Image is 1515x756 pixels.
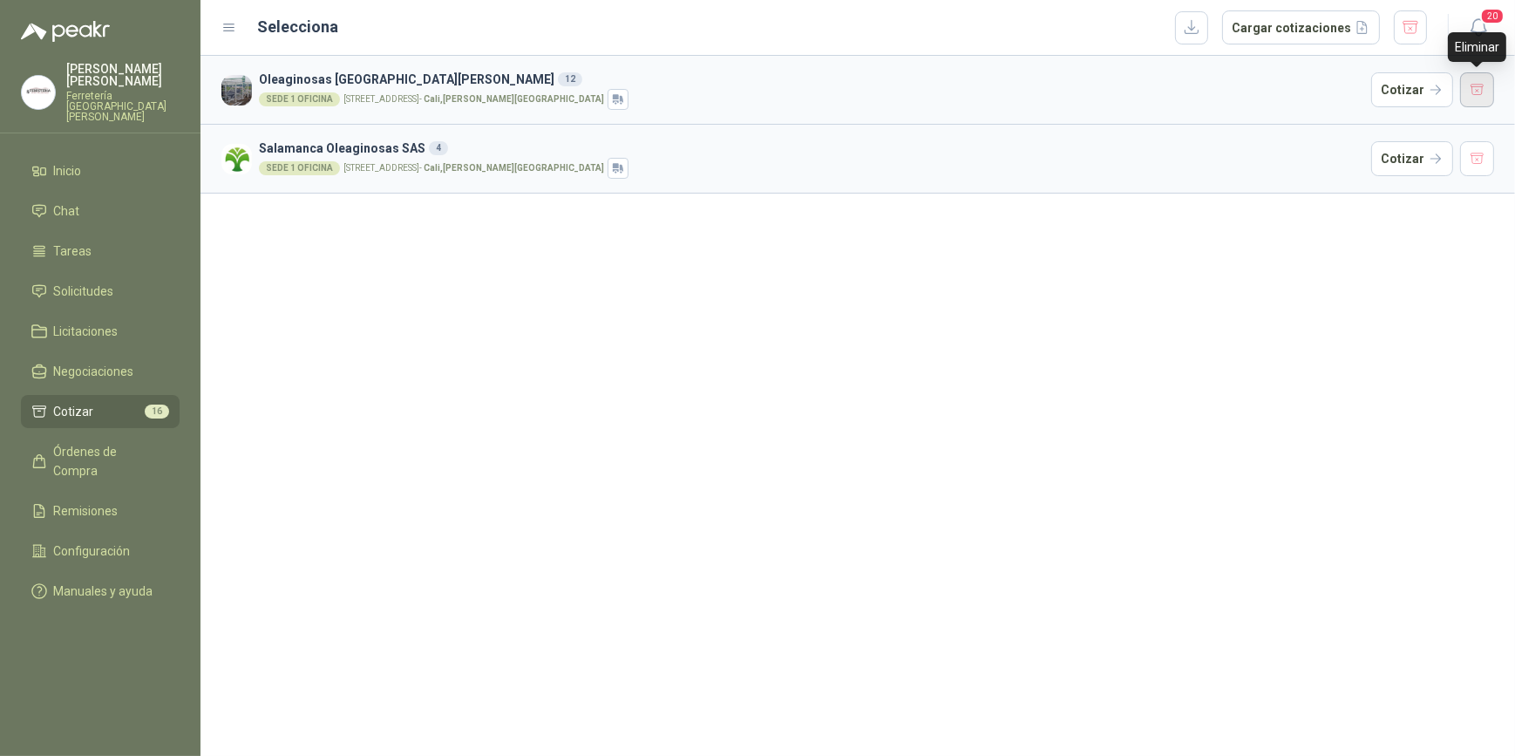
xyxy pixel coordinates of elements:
[145,405,169,419] span: 16
[21,494,180,528] a: Remisiones
[54,161,82,180] span: Inicio
[21,355,180,388] a: Negociaciones
[54,402,94,421] span: Cotizar
[21,154,180,187] a: Inicio
[54,501,119,521] span: Remisiones
[21,395,180,428] a: Cotizar16
[21,535,180,568] a: Configuración
[259,161,340,175] div: SEDE 1 OFICINA
[1371,141,1453,176] button: Cotizar
[1222,10,1380,45] button: Cargar cotizaciones
[21,275,180,308] a: Solicitudes
[21,194,180,228] a: Chat
[558,72,582,86] div: 12
[258,15,339,39] h2: Selecciona
[221,75,252,106] img: Company Logo
[54,541,131,561] span: Configuración
[343,164,604,173] p: [STREET_ADDRESS] -
[343,95,604,104] p: [STREET_ADDRESS] -
[21,315,180,348] a: Licitaciones
[424,94,604,104] strong: Cali , [PERSON_NAME][GEOGRAPHIC_DATA]
[22,76,55,109] img: Company Logo
[259,70,1364,89] h3: Oleaginosas [GEOGRAPHIC_DATA][PERSON_NAME]
[259,92,340,106] div: SEDE 1 OFICINA
[1480,8,1505,24] span: 20
[54,322,119,341] span: Licitaciones
[1463,12,1494,44] button: 20
[21,575,180,608] a: Manuales y ayuda
[424,163,604,173] strong: Cali , [PERSON_NAME][GEOGRAPHIC_DATA]
[54,442,163,480] span: Órdenes de Compra
[54,242,92,261] span: Tareas
[54,582,153,601] span: Manuales y ayuda
[429,141,448,155] div: 4
[54,362,134,381] span: Negociaciones
[21,435,180,487] a: Órdenes de Compra
[54,282,114,301] span: Solicitudes
[21,235,180,268] a: Tareas
[221,144,252,174] img: Company Logo
[54,201,80,221] span: Chat
[1371,72,1453,107] button: Cotizar
[66,63,180,87] p: [PERSON_NAME] [PERSON_NAME]
[21,21,110,42] img: Logo peakr
[66,91,180,122] p: Ferretería [GEOGRAPHIC_DATA][PERSON_NAME]
[1448,32,1506,62] div: Eliminar
[259,139,1364,158] h3: Salamanca Oleaginosas SAS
